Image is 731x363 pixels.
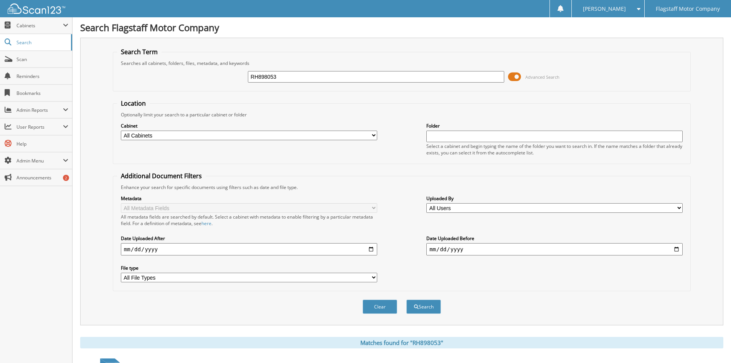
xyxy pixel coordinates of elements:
[121,123,377,129] label: Cabinet
[17,39,67,46] span: Search
[583,7,626,11] span: [PERSON_NAME]
[8,3,65,14] img: scan123-logo-white.svg
[121,243,377,255] input: start
[117,184,686,191] div: Enhance your search for specific documents using filters such as date and file type.
[17,90,68,96] span: Bookmarks
[17,107,63,113] span: Admin Reports
[117,99,150,108] legend: Location
[201,220,211,227] a: here
[363,300,397,314] button: Clear
[426,235,683,242] label: Date Uploaded Before
[17,174,68,181] span: Announcements
[117,60,686,66] div: Searches all cabinets, folders, files, metadata, and keywords
[17,157,63,164] span: Admin Menu
[426,123,683,129] label: Folder
[17,141,68,147] span: Help
[17,124,63,130] span: User Reports
[426,195,683,202] label: Uploaded By
[121,195,377,202] label: Metadata
[426,143,683,156] div: Select a cabinet and begin typing the name of the folder you want to search in. If the name match...
[80,337,723,348] div: Matches found for "RH898053"
[117,48,162,56] legend: Search Term
[80,21,723,34] h1: Search Flagstaff Motor Company
[656,7,720,11] span: Flagstaff Motor Company
[17,73,68,80] span: Reminders
[117,172,206,180] legend: Additional Document Filters
[17,22,63,29] span: Cabinets
[406,300,441,314] button: Search
[17,56,68,63] span: Scan
[121,214,377,227] div: All metadata fields are searched by default. Select a cabinet with metadata to enable filtering b...
[525,74,559,80] span: Advanced Search
[121,265,377,271] label: File type
[426,243,683,255] input: end
[117,111,686,118] div: Optionally limit your search to a particular cabinet or folder
[121,235,377,242] label: Date Uploaded After
[63,175,69,181] div: 2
